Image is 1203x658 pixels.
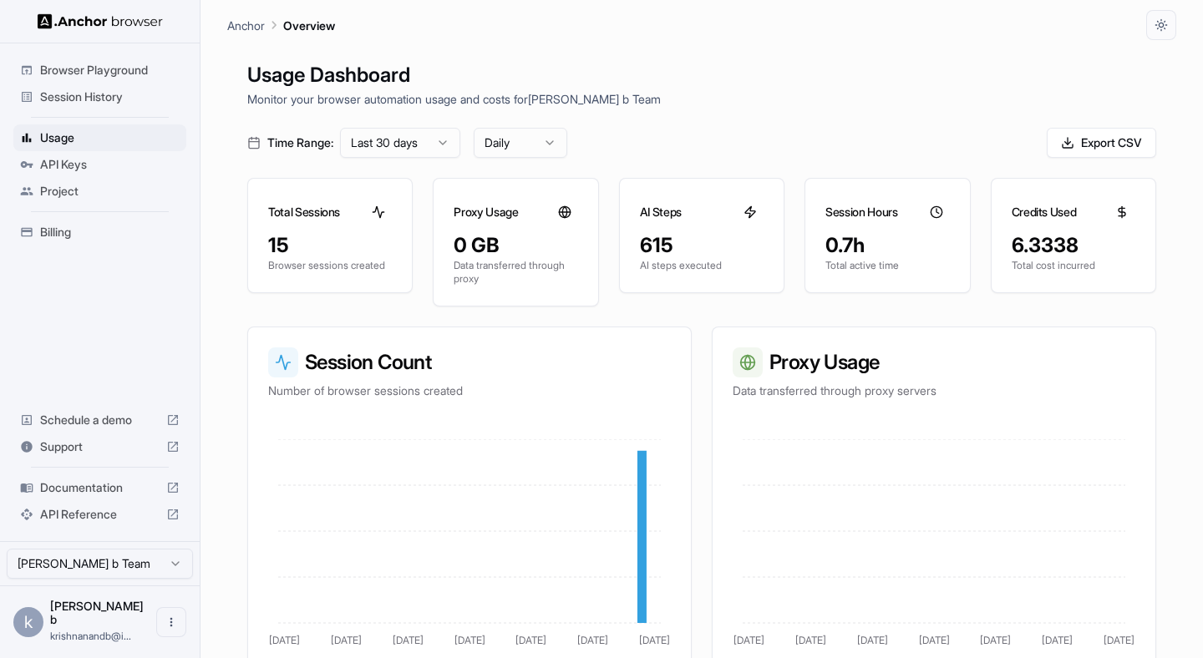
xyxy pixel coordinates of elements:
[1104,634,1134,646] tspan: [DATE]
[13,124,186,151] div: Usage
[640,259,764,272] p: AI steps executed
[13,433,186,460] div: Support
[13,151,186,178] div: API Keys
[1012,232,1135,259] div: 6.3338
[13,501,186,528] div: API Reference
[825,204,897,220] h3: Session Hours
[269,634,300,646] tspan: [DATE]
[13,607,43,637] div: k
[40,479,160,496] span: Documentation
[13,57,186,84] div: Browser Playground
[40,62,180,78] span: Browser Playground
[980,634,1011,646] tspan: [DATE]
[640,204,682,220] h3: AI Steps
[247,60,1156,90] h1: Usage Dashboard
[268,204,340,220] h3: Total Sessions
[40,156,180,173] span: API Keys
[733,347,1135,377] h3: Proxy Usage
[857,634,888,646] tspan: [DATE]
[733,634,764,646] tspan: [DATE]
[640,232,764,259] div: 615
[13,407,186,433] div: Schedule a demo
[13,178,186,205] div: Project
[454,259,577,286] p: Data transferred through proxy
[268,232,392,259] div: 15
[454,204,518,220] h3: Proxy Usage
[1012,259,1135,272] p: Total cost incurred
[919,634,950,646] tspan: [DATE]
[38,13,163,29] img: Anchor Logo
[13,474,186,501] div: Documentation
[156,607,186,637] button: Open menu
[268,347,671,377] h3: Session Count
[267,134,333,151] span: Time Range:
[454,232,577,259] div: 0 GB
[40,183,180,200] span: Project
[40,89,180,105] span: Session History
[825,259,949,272] p: Total active time
[247,90,1156,108] p: Monitor your browser automation usage and costs for [PERSON_NAME] b Team
[50,599,144,626] span: krishnanand b
[795,634,826,646] tspan: [DATE]
[577,634,608,646] tspan: [DATE]
[40,438,160,455] span: Support
[283,17,335,34] p: Overview
[331,634,362,646] tspan: [DATE]
[825,232,949,259] div: 0.7h
[515,634,546,646] tspan: [DATE]
[40,224,180,240] span: Billing
[40,412,160,428] span: Schedule a demo
[40,506,160,523] span: API Reference
[1047,128,1156,158] button: Export CSV
[454,634,485,646] tspan: [DATE]
[40,129,180,146] span: Usage
[227,17,265,34] p: Anchor
[268,259,392,272] p: Browser sessions created
[227,16,335,34] nav: breadcrumb
[50,630,131,642] span: krishnanandb@imagineers.dev
[1012,204,1077,220] h3: Credits Used
[13,84,186,110] div: Session History
[393,634,424,646] tspan: [DATE]
[268,382,671,399] p: Number of browser sessions created
[639,634,670,646] tspan: [DATE]
[733,382,1135,399] p: Data transferred through proxy servers
[13,219,186,245] div: Billing
[1042,634,1073,646] tspan: [DATE]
